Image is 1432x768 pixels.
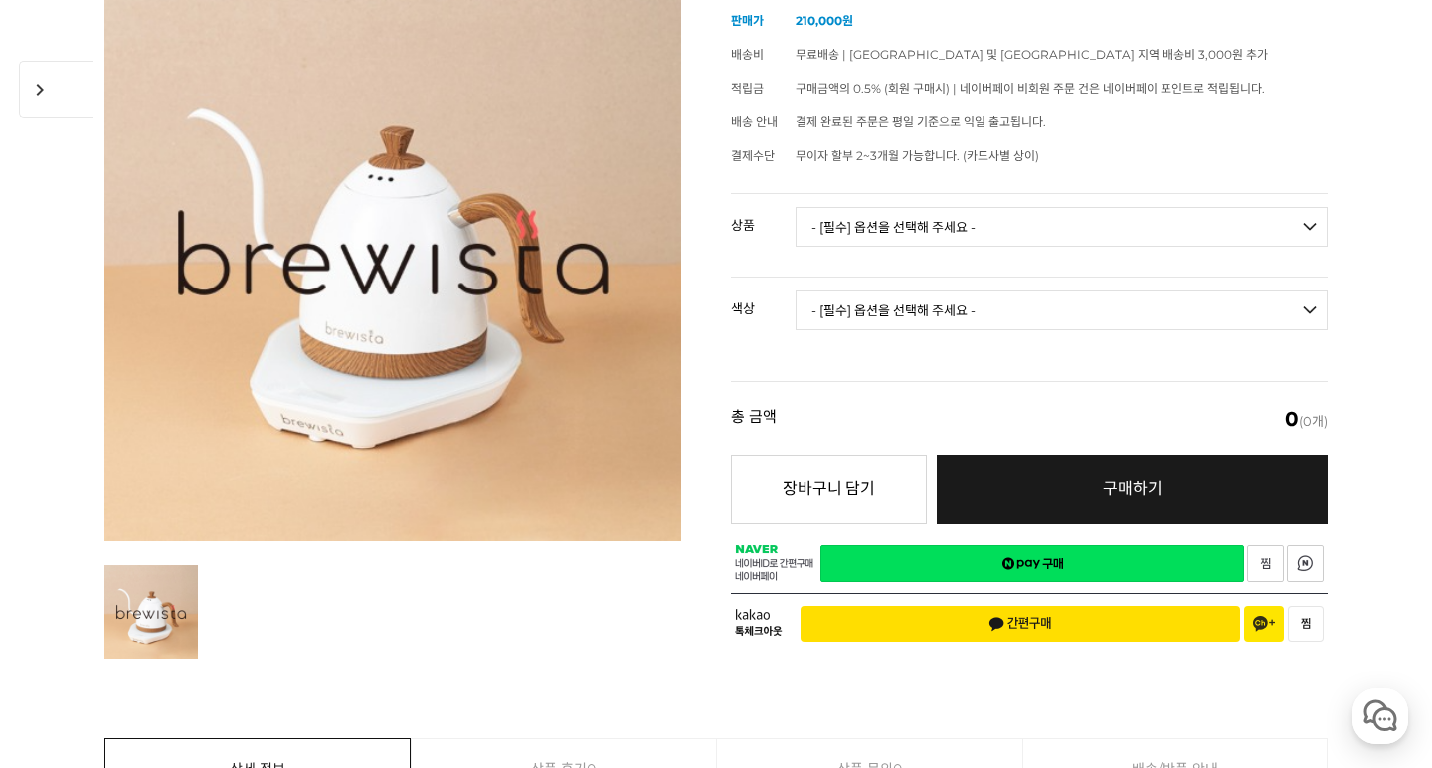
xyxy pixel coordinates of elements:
span: (0개) [1285,409,1328,429]
button: 찜 [1288,606,1324,642]
span: 배송 안내 [731,114,778,129]
th: 색상 [731,278,796,323]
em: 0 [1285,407,1299,431]
a: 새창 [1247,545,1284,582]
span: 배송비 [731,47,764,62]
span: 결제수단 [731,148,775,163]
strong: 총 금액 [731,409,777,429]
a: 대화 [131,603,257,653]
span: 찜 [1301,617,1311,631]
span: 채널 추가 [1253,616,1275,632]
th: 상품 [731,194,796,240]
span: 판매가 [731,13,764,28]
span: chevron_right [19,61,93,118]
a: 홈 [6,603,131,653]
a: 구매하기 [937,455,1328,524]
button: 채널 추가 [1244,606,1284,642]
a: 새창 [820,545,1244,582]
a: 설정 [257,603,382,653]
button: 간편구매 [801,606,1240,642]
button: 장바구니 담기 [731,455,927,524]
span: 적립금 [731,81,764,96]
strong: 210,000원 [796,13,853,28]
span: 구매금액의 0.5% (회원 구매시) | 네이버페이 비회원 주문 건은 네이버페이 포인트로 적립됩니다. [796,81,1265,96]
span: 설정 [307,633,331,649]
a: 새창 [1287,545,1324,582]
span: 카카오 톡체크아웃 [735,609,786,638]
span: 간편구매 [988,616,1052,632]
span: 홈 [63,633,75,649]
span: 결제 완료된 주문은 평일 기준으로 익일 출고됩니다. [796,114,1046,129]
span: 구매하기 [1103,480,1163,498]
span: 무이자 할부 2~3개월 가능합니다. (카드사별 상이) [796,148,1039,163]
span: 대화 [182,634,206,650]
span: 무료배송 | [GEOGRAPHIC_DATA] 및 [GEOGRAPHIC_DATA] 지역 배송비 3,000원 추가 [796,47,1268,62]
